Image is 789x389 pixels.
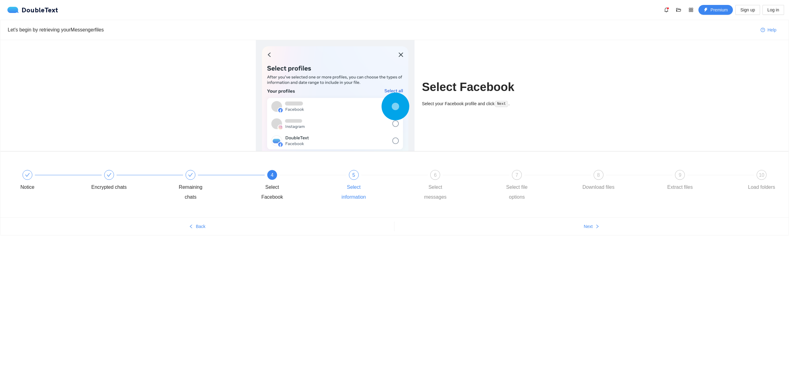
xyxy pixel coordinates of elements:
button: leftBack [0,221,394,231]
div: Select messages [417,182,453,202]
div: Remaining chats [173,182,208,202]
span: Next [584,223,593,230]
span: Log in [767,6,779,13]
button: Nextright [394,221,789,231]
span: 7 [516,172,518,178]
span: right [595,224,599,229]
button: Sign up [735,5,760,15]
div: 6Select messages [417,170,499,202]
span: left [189,224,193,229]
div: Load folders [748,182,775,192]
div: Encrypted chats [91,182,127,192]
span: 10 [759,172,764,178]
div: Select your Facebook profile and click . [422,100,533,107]
span: 6 [434,172,437,178]
div: 7Select file options [499,170,581,202]
div: Select Facebook [254,182,290,202]
div: Remaining chats [173,170,254,202]
div: Let's begin by retrieving your Messenger files [8,26,756,34]
div: Select information [336,182,372,202]
span: question-circle [761,28,765,33]
span: Back [196,223,205,230]
span: folder-open [674,7,683,12]
span: Premium [710,6,728,13]
button: Log in [762,5,784,15]
img: logo [7,7,22,13]
span: 4 [271,172,274,178]
a: logoDoubleText [7,7,58,13]
div: Notice [10,170,91,192]
div: 8Download files [581,170,662,192]
span: 5 [352,172,355,178]
button: bell [661,5,671,15]
div: 4Select Facebook [254,170,336,202]
div: Download files [583,182,615,192]
span: Sign up [740,6,755,13]
div: 9Extract files [662,170,744,192]
button: folder-open [674,5,684,15]
span: check [107,172,112,177]
button: appstore [686,5,696,15]
div: DoubleText [7,7,58,13]
button: thunderboltPremium [698,5,733,15]
button: question-circleHelp [756,25,781,35]
div: Extract files [667,182,693,192]
h1: Select Facebook [422,80,533,94]
span: check [25,172,30,177]
span: appstore [686,7,696,12]
span: 8 [597,172,600,178]
div: Encrypted chats [91,170,173,192]
code: Next [495,101,508,107]
div: 5Select information [336,170,418,202]
span: check [188,172,193,177]
span: Help [767,27,776,33]
div: 10Load folders [744,170,779,192]
span: thunderbolt [704,8,708,13]
span: bell [662,7,671,12]
span: 9 [679,172,681,178]
div: Notice [20,182,34,192]
div: Select file options [499,182,535,202]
